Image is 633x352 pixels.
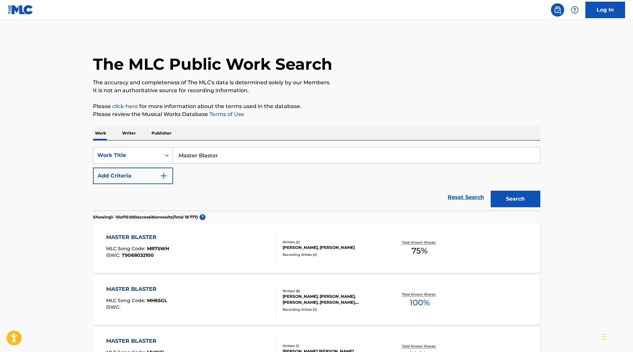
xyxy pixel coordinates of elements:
a: Public Search [551,3,564,17]
p: Work [93,126,108,140]
span: ? [200,214,205,220]
div: MASTER BLASTER [106,233,169,241]
div: Writers ( 1 ) [283,343,383,348]
p: Total Known Shares: [402,292,437,297]
div: [PERSON_NAME], [PERSON_NAME] [283,245,383,251]
a: MASTER BLASTERMLC Song Code:MR75WHISWC:T9068032100Writers (2)[PERSON_NAME], [PERSON_NAME]Recordin... [93,223,540,273]
a: click here [112,103,138,109]
div: Help [568,3,581,17]
span: MR75WH [147,246,169,252]
form: Search Form [93,147,540,211]
div: MASTER BLASTER [106,285,167,293]
img: 9d2ae6d4665cec9f34b9.svg [160,172,168,180]
span: MH6SGL [147,297,167,303]
div: Writers ( 8 ) [283,289,383,293]
button: Search [491,191,540,207]
p: The accuracy and completeness of The MLC's data is determined solely by our Members. [93,79,540,87]
div: Recording Artists ( 0 ) [283,307,383,312]
div: MASTER BLASTER [106,337,164,345]
span: 75 % [412,245,428,257]
div: Writers ( 2 ) [283,240,383,245]
img: MLC Logo [8,5,33,15]
span: T9068032100 [122,252,154,258]
iframe: Chat Widget [600,320,633,352]
img: help [571,6,579,14]
button: Add Criteria [93,168,173,184]
a: Reset Search [444,190,487,205]
div: [PERSON_NAME], [PERSON_NAME], [PERSON_NAME], [PERSON_NAME], [PERSON_NAME], [PERSON_NAME], [PERSON... [283,293,383,305]
p: Publisher [150,126,173,140]
div: Work Title [97,151,157,159]
div: Recording Artists ( 0 ) [283,252,383,257]
div: Glisser [602,327,606,347]
div: Widget de chat [600,320,633,352]
p: Total Known Shares: [402,240,437,245]
img: search [554,6,562,14]
a: MASTER BLASTERMLC Song Code:MH6SGLISWC:Writers (8)[PERSON_NAME], [PERSON_NAME], [PERSON_NAME], [P... [93,275,540,325]
p: Please for more information about the terms used in the database. [93,102,540,110]
a: Log In [585,2,625,18]
span: ISWC : [106,252,122,258]
p: Showing 1 - 10 of 10 000 accessible results (Total 18 777 ) [93,214,198,220]
span: ISWC : [106,304,122,310]
p: Please review the Musical Works Database [93,110,540,118]
span: MLC Song Code : [106,246,147,252]
span: MLC Song Code : [106,297,147,303]
span: 100 % [410,297,430,309]
p: It is not an authoritative source for recording information. [93,87,540,95]
p: Writer [120,126,138,140]
p: Total Known Shares: [402,344,437,349]
h1: The MLC Public Work Search [93,54,332,74]
a: Terms of Use [208,111,244,117]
